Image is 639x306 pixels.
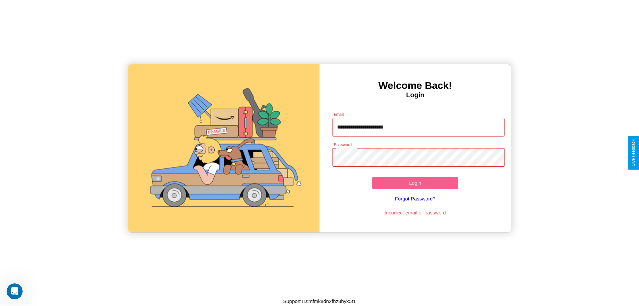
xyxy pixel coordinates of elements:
p: Support ID: mfmk8dn2fhz8hyk5t1 [283,297,356,306]
h3: Welcome Back! [319,80,511,91]
h4: Login [319,91,511,99]
img: gif [128,64,319,232]
p: Incorrect email or password [329,208,502,217]
label: Email [334,112,344,117]
a: Forgot Password? [329,189,502,208]
iframe: Intercom live chat [7,283,23,299]
button: Login [372,177,458,189]
div: Give Feedback [631,140,636,166]
label: Password [334,142,351,148]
